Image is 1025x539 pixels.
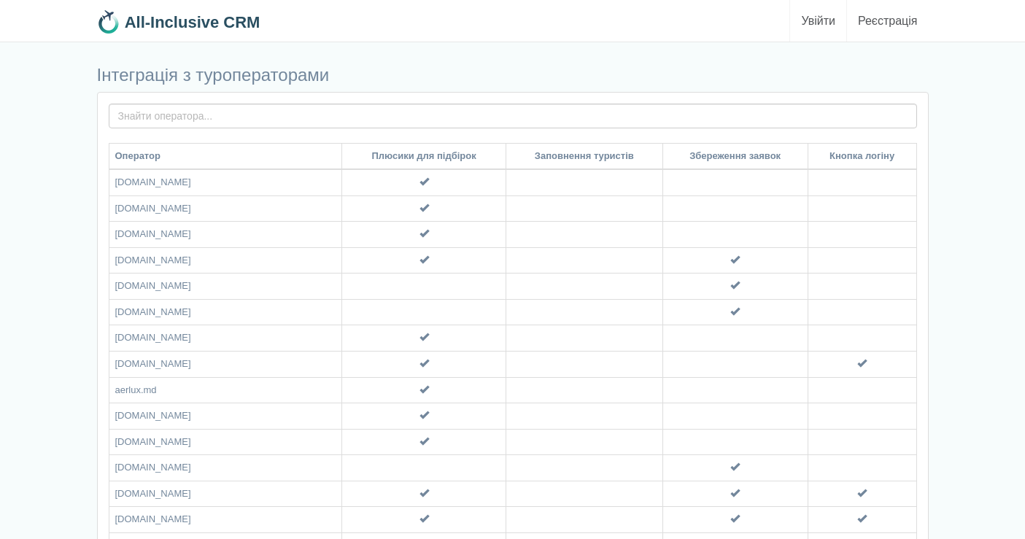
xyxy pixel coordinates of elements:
td: [DOMAIN_NAME] [109,299,342,325]
th: Плюсики для підбірок [342,143,506,169]
td: [DOMAIN_NAME] [109,222,342,248]
td: [DOMAIN_NAME] [109,455,342,481]
td: [DOMAIN_NAME] [109,169,342,195]
th: Збереження заявок [662,143,808,169]
td: [DOMAIN_NAME] [109,352,342,378]
th: Кнопка логіну [808,143,916,169]
td: [DOMAIN_NAME] [109,325,342,352]
b: All-Inclusive CRM [125,13,260,31]
td: [DOMAIN_NAME] [109,247,342,274]
td: [DOMAIN_NAME] [109,274,342,300]
td: [DOMAIN_NAME] [109,403,342,430]
td: [DOMAIN_NAME] [109,507,342,533]
td: [DOMAIN_NAME] [109,481,342,507]
td: aerlux.md [109,377,342,403]
input: Знайти оператора... [109,104,917,128]
th: Заповнення туристів [506,143,663,169]
td: [DOMAIN_NAME] [109,429,342,455]
td: [DOMAIN_NAME] [109,195,342,222]
th: Оператор [109,143,342,169]
img: 32x32.png [97,10,120,34]
h3: Інтеграція з туроператорами [97,66,929,85]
